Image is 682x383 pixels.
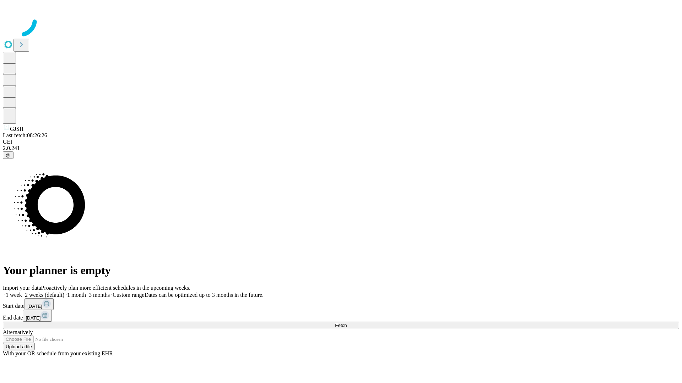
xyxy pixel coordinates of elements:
[145,292,264,298] span: Dates can be optimized up to 3 months in the future.
[6,292,22,298] span: 1 week
[335,323,347,328] span: Fetch
[67,292,86,298] span: 1 month
[26,315,40,321] span: [DATE]
[27,304,42,309] span: [DATE]
[3,310,679,322] div: End date
[3,322,679,329] button: Fetch
[113,292,144,298] span: Custom range
[3,298,679,310] div: Start date
[3,145,679,151] div: 2.0.241
[10,126,23,132] span: GJSH
[3,285,41,291] span: Import your data
[3,139,679,145] div: GEI
[89,292,110,298] span: 3 months
[3,343,35,350] button: Upload a file
[3,264,679,277] h1: Your planner is empty
[6,152,11,158] span: @
[3,350,113,356] span: With your OR schedule from your existing EHR
[23,310,52,322] button: [DATE]
[3,151,13,159] button: @
[25,298,54,310] button: [DATE]
[3,132,47,138] span: Last fetch: 08:26:26
[25,292,64,298] span: 2 weeks (default)
[3,329,33,335] span: Alternatively
[41,285,190,291] span: Proactively plan more efficient schedules in the upcoming weeks.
